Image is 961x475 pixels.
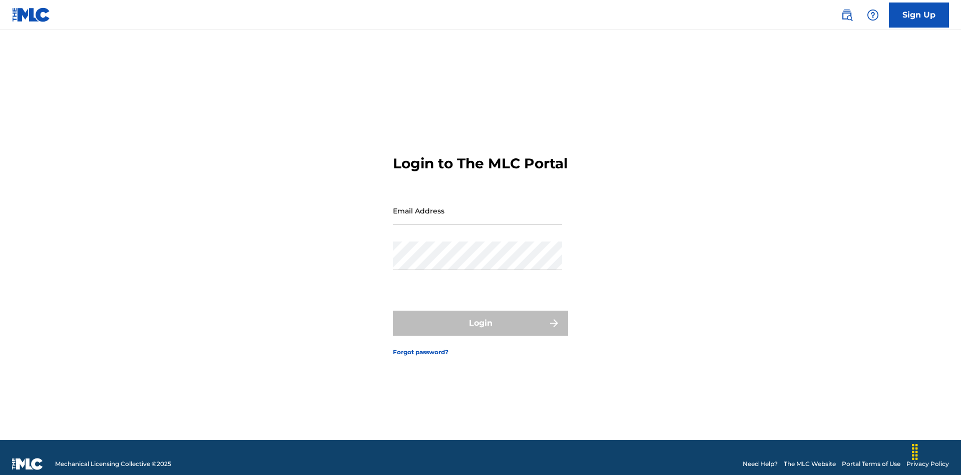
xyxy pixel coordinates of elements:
iframe: Chat Widget [911,427,961,475]
a: Portal Terms of Use [842,459,900,468]
h3: Login to The MLC Portal [393,155,568,172]
a: Public Search [837,5,857,25]
img: MLC Logo [12,8,51,22]
a: The MLC Website [784,459,836,468]
a: Sign Up [889,3,949,28]
img: logo [12,458,43,470]
img: search [841,9,853,21]
img: help [867,9,879,21]
div: Drag [907,437,923,467]
span: Mechanical Licensing Collective © 2025 [55,459,171,468]
a: Forgot password? [393,348,448,357]
div: Help [863,5,883,25]
a: Privacy Policy [906,459,949,468]
a: Need Help? [743,459,778,468]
